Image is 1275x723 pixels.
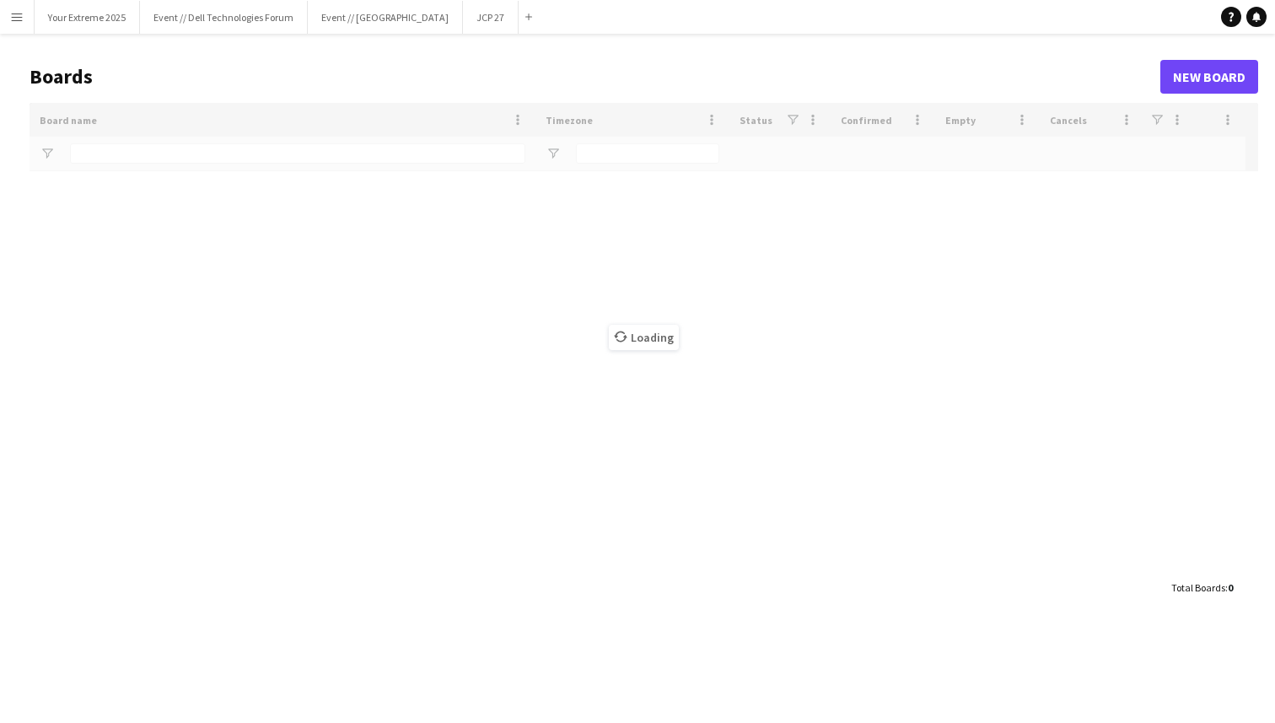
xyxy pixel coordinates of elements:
[1228,581,1233,594] span: 0
[1171,581,1225,594] span: Total Boards
[609,325,679,350] span: Loading
[1171,571,1233,604] div: :
[35,1,140,34] button: Your Extreme 2025
[140,1,308,34] button: Event // Dell Technologies Forum
[308,1,463,34] button: Event // [GEOGRAPHIC_DATA]
[30,64,1160,89] h1: Boards
[463,1,519,34] button: JCP 27
[1160,60,1258,94] a: New Board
